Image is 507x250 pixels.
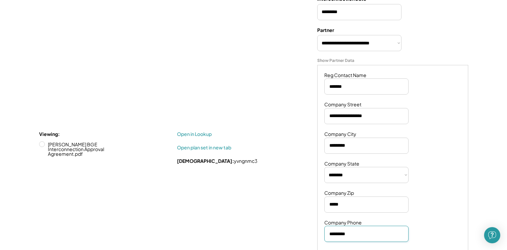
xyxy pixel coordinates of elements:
div: Company State [324,160,359,167]
strong: [DEMOGRAPHIC_DATA]: [177,158,234,164]
div: yvngnmc3 [177,158,258,165]
div: Viewing: [39,131,60,138]
div: Company Street [324,101,361,108]
div: Company Phone [324,219,362,226]
div: Partner [317,27,334,34]
div: Open Intercom Messenger [484,227,500,243]
div: Show Partner Data [317,58,354,63]
label: [PERSON_NAME] BGE Interconnection Approval Agreement.pdf [46,142,107,156]
div: Company City [324,131,356,138]
div: Company Zip [324,190,354,197]
a: Open plan set in new tab [177,144,231,151]
div: Reg Contact Name [324,72,366,79]
a: Open in Lookup [177,131,228,138]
